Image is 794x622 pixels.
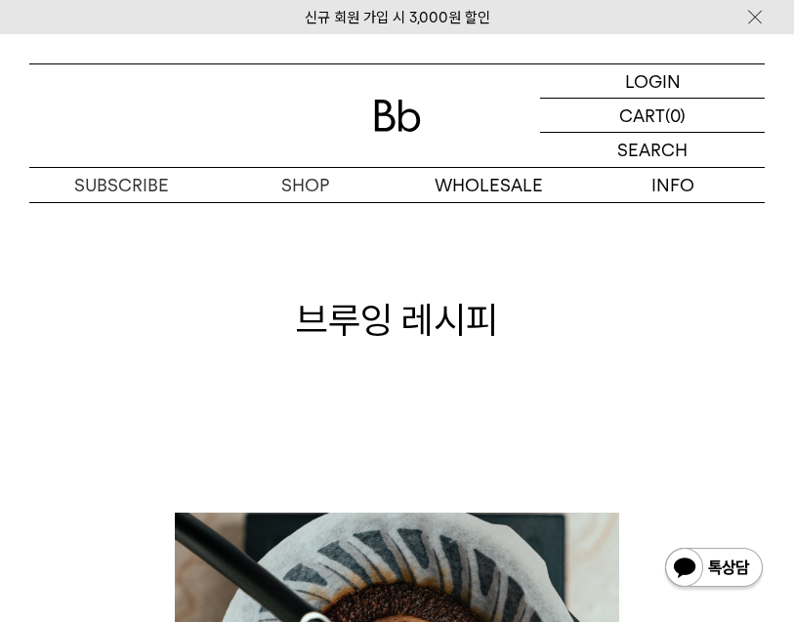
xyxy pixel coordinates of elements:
[540,99,765,133] a: CART (0)
[29,294,765,346] h1: 브루잉 레시피
[374,100,421,132] img: 로고
[617,133,688,167] p: SEARCH
[29,168,213,202] a: SUBSCRIBE
[397,168,581,202] p: WHOLESALE
[625,64,681,98] p: LOGIN
[305,9,490,26] a: 신규 회원 가입 시 3,000원 할인
[619,99,665,132] p: CART
[663,546,765,593] img: 카카오톡 채널 1:1 채팅 버튼
[213,168,397,202] a: SHOP
[665,99,686,132] p: (0)
[540,64,765,99] a: LOGIN
[581,168,765,202] p: INFO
